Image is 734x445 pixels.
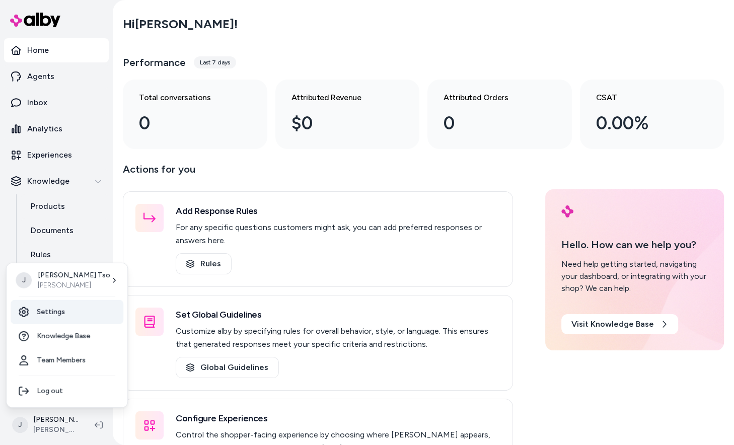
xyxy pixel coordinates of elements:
a: Settings [11,300,123,324]
p: [PERSON_NAME] Tso [38,270,110,280]
span: J [16,272,32,288]
span: Knowledge Base [37,331,90,341]
div: Log out [11,379,123,403]
p: [PERSON_NAME] [38,280,110,290]
a: Team Members [11,348,123,373]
